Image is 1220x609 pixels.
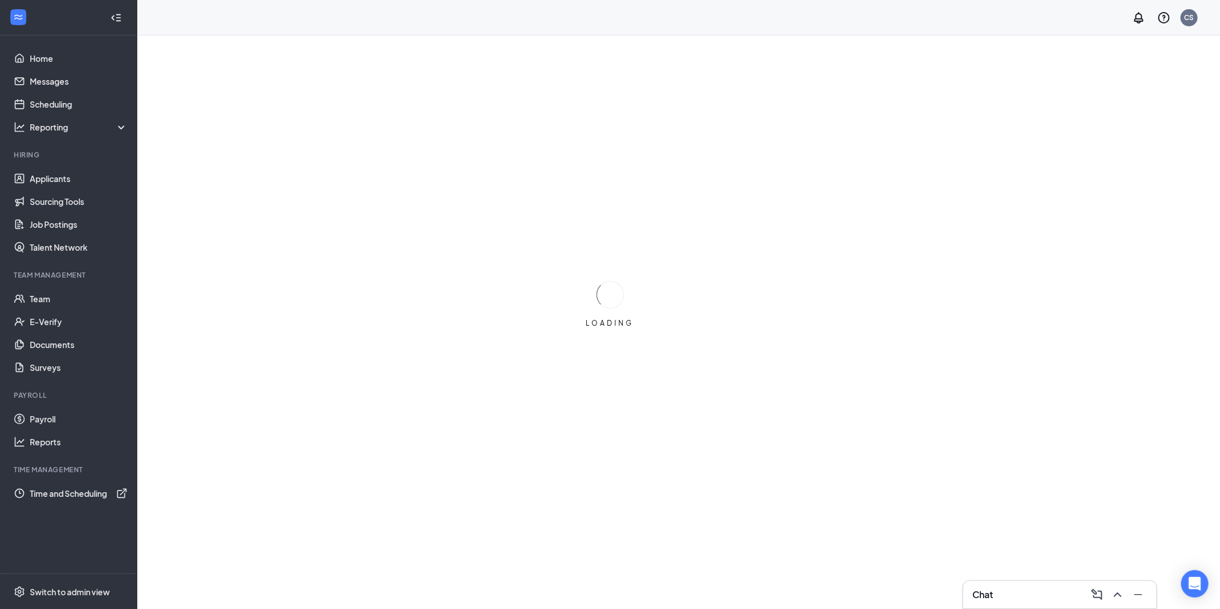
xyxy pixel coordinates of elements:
[13,11,24,23] svg: WorkstreamLogo
[972,588,993,601] h3: Chat
[30,408,128,430] a: Payroll
[1090,588,1104,602] svg: ComposeMessage
[30,190,128,213] a: Sourcing Tools
[30,121,128,133] div: Reporting
[1181,570,1209,598] div: Open Intercom Messenger
[30,430,128,453] a: Reports
[1108,586,1127,604] button: ChevronUp
[30,586,110,598] div: Switch to admin view
[14,270,125,280] div: Team Management
[1131,588,1145,602] svg: Minimize
[30,482,128,505] a: Time and SchedulingExternalLink
[1129,586,1147,604] button: Minimize
[582,318,639,328] div: LOADING
[110,12,122,23] svg: Collapse
[1185,13,1194,22] div: CS
[1111,588,1124,602] svg: ChevronUp
[30,333,128,356] a: Documents
[30,167,128,190] a: Applicants
[14,390,125,400] div: Payroll
[1157,11,1171,25] svg: QuestionInfo
[30,70,128,93] a: Messages
[1132,11,1146,25] svg: Notifications
[30,287,128,310] a: Team
[14,121,25,133] svg: Analysis
[14,465,125,474] div: TIME MANAGEMENT
[30,310,128,333] a: E-Verify
[30,47,128,70] a: Home
[1088,586,1106,604] button: ComposeMessage
[14,150,125,160] div: Hiring
[14,586,25,598] svg: Settings
[30,213,128,236] a: Job Postings
[30,236,128,259] a: Talent Network
[30,93,128,116] a: Scheduling
[30,356,128,379] a: Surveys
